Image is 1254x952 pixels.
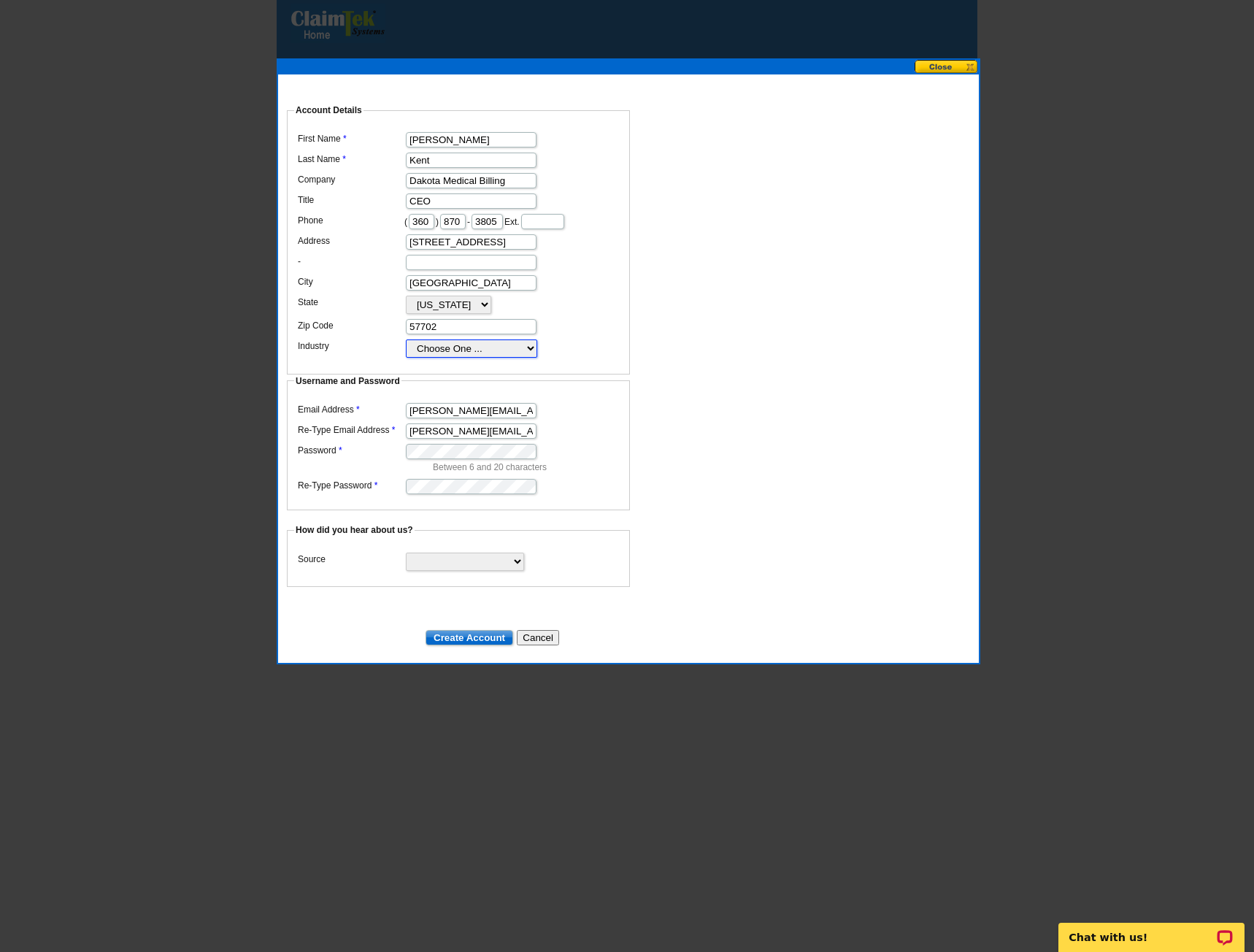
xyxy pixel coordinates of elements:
legend: Account Details [294,104,363,117]
label: Re-Type Password [298,479,404,492]
label: City [298,275,404,288]
input: Create Account [426,630,513,645]
label: Last Name [298,153,404,166]
label: First Name [298,132,404,145]
legend: How did you hear about us? [294,523,415,537]
dd: ( ) - Ext. [294,210,623,231]
legend: Username and Password [294,375,401,388]
label: Zip Code [298,319,404,332]
label: Title [298,193,404,207]
label: Company [298,173,404,186]
label: Source [298,553,404,566]
label: Password [298,444,404,457]
label: - [298,255,404,268]
iframe: LiveChat chat widget [1049,906,1254,952]
label: Email Address [298,403,404,416]
label: Re-Type Email Address [298,423,404,437]
label: Industry [298,339,404,353]
label: Phone [298,214,404,227]
label: State [298,296,404,309]
button: Cancel [517,630,559,645]
p: Between 6 and 20 characters [433,461,623,474]
label: Address [298,234,404,247]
